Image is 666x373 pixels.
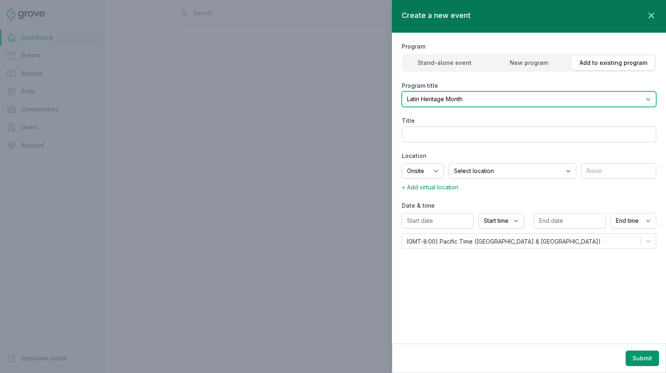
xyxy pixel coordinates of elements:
label: Title [402,117,656,125]
div: Add to existing program [572,59,655,67]
h2: Create a new event [402,10,471,21]
div: New program [488,59,571,67]
label: Location [402,152,656,160]
span: + Add virtual location [402,184,458,191]
input: Room [581,163,656,179]
label: Program [402,42,656,51]
input: Start date [402,213,474,229]
label: Program title [402,82,656,90]
button: Submit [626,351,659,366]
div: Stand-alone event [403,59,486,67]
input: End date [534,213,606,229]
div: (GMT-8:00) Pacific Time ([GEOGRAPHIC_DATA] & [GEOGRAPHIC_DATA]) [406,237,601,246]
label: Date & time [402,202,656,210]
